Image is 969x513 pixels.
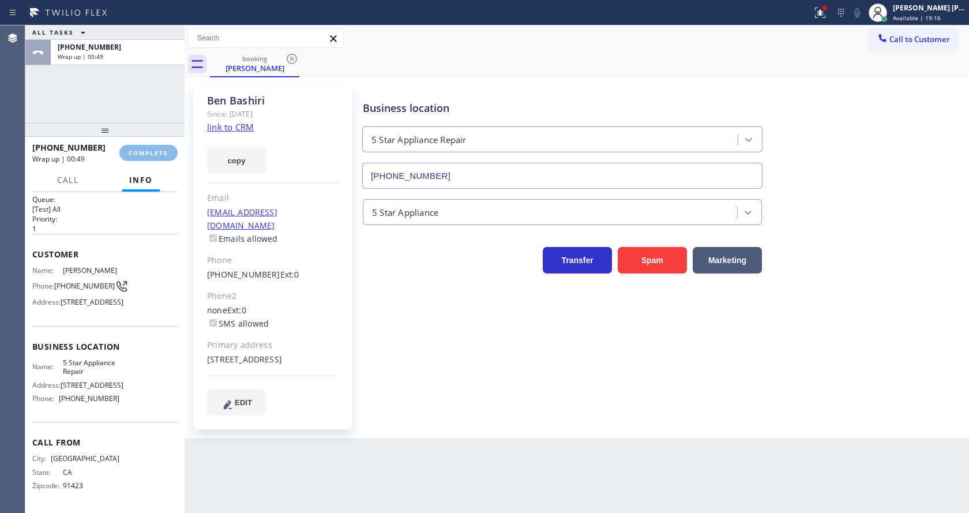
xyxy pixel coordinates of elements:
[63,481,120,490] span: 91423
[207,107,339,121] div: Since: [DATE]
[63,468,120,477] span: CA
[207,389,266,415] button: EDIT
[618,247,687,274] button: Spam
[207,94,339,107] div: Ben Bashiri
[32,194,178,204] h2: Queue:
[209,234,217,242] input: Emails allowed
[849,5,865,21] button: Mute
[61,298,123,306] span: [STREET_ADDRESS]
[61,381,123,390] span: [STREET_ADDRESS]
[57,175,79,185] span: Call
[207,353,339,366] div: [STREET_ADDRESS]
[207,290,339,303] div: Phone2
[32,214,178,224] h2: Priority:
[32,298,61,306] span: Address:
[32,142,106,153] span: [PHONE_NUMBER]
[32,341,178,352] span: Business location
[207,192,339,205] div: Email
[32,266,63,275] span: Name:
[129,175,153,185] span: Info
[207,121,254,133] a: link to CRM
[58,42,121,52] span: [PHONE_NUMBER]
[211,54,298,63] div: booking
[372,205,438,219] div: 5 Star Appliance
[32,454,51,463] span: City:
[869,28,957,50] button: Call to Customer
[207,254,339,267] div: Phone
[207,318,269,329] label: SMS allowed
[363,100,762,116] div: Business location
[32,381,61,390] span: Address:
[207,339,339,352] div: Primary address
[129,149,168,157] span: COMPLETE
[58,53,103,61] span: Wrap up | 00:49
[543,247,612,274] button: Transfer
[32,362,63,371] span: Name:
[32,468,63,477] span: State:
[893,3,966,13] div: [PERSON_NAME] [PERSON_NAME]
[227,305,246,316] span: Ext: 0
[207,269,280,280] a: [PHONE_NUMBER]
[371,133,467,147] div: 5 Star Appliance Repair
[63,266,120,275] span: [PERSON_NAME]
[211,51,298,76] div: Ben Bashiri
[122,169,160,192] button: Info
[32,249,178,260] span: Customer
[889,34,950,44] span: Call to Customer
[209,319,217,327] input: SMS allowed
[25,25,97,39] button: ALL TASKS
[50,169,86,192] button: Call
[362,163,763,189] input: Phone Number
[207,207,277,231] a: [EMAIL_ADDRESS][DOMAIN_NAME]
[207,304,339,331] div: none
[54,282,115,290] span: [PHONE_NUMBER]
[893,14,941,22] span: Available | 19:16
[32,481,63,490] span: Zipcode:
[32,154,85,164] span: Wrap up | 00:49
[32,204,178,214] p: [Test] All
[280,269,299,280] span: Ext: 0
[32,437,178,448] span: Call From
[32,224,178,234] p: 1
[207,147,266,174] button: copy
[211,63,298,73] div: [PERSON_NAME]
[207,233,278,244] label: Emails allowed
[63,358,120,376] span: 5 Star Appliance Repair
[693,247,762,274] button: Marketing
[189,29,343,47] input: Search
[32,282,54,290] span: Phone:
[119,145,178,161] button: COMPLETE
[32,28,74,36] span: ALL TASKS
[235,398,252,407] span: EDIT
[59,394,119,403] span: [PHONE_NUMBER]
[51,454,119,463] span: [GEOGRAPHIC_DATA]
[32,394,59,403] span: Phone:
